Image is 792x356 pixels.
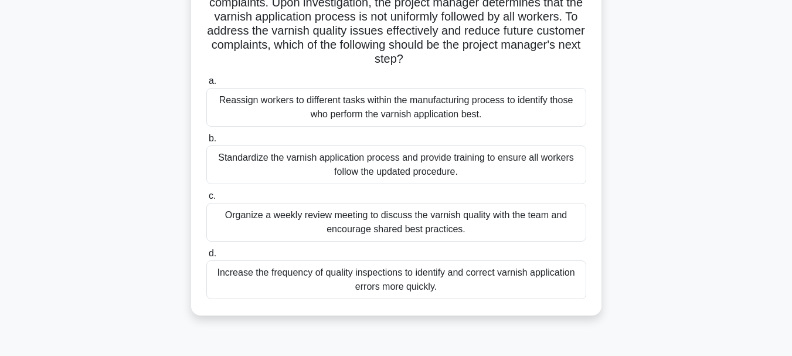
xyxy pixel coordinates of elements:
[206,88,586,127] div: Reassign workers to different tasks within the manufacturing process to identify those who perfor...
[209,191,216,201] span: c.
[206,145,586,184] div: Standardize the varnish application process and provide training to ensure all workers follow the...
[209,76,216,86] span: a.
[206,260,586,299] div: Increase the frequency of quality inspections to identify and correct varnish application errors ...
[206,203,586,242] div: Organize a weekly review meeting to discuss the varnish quality with the team and encourage share...
[209,133,216,143] span: b.
[209,248,216,258] span: d.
